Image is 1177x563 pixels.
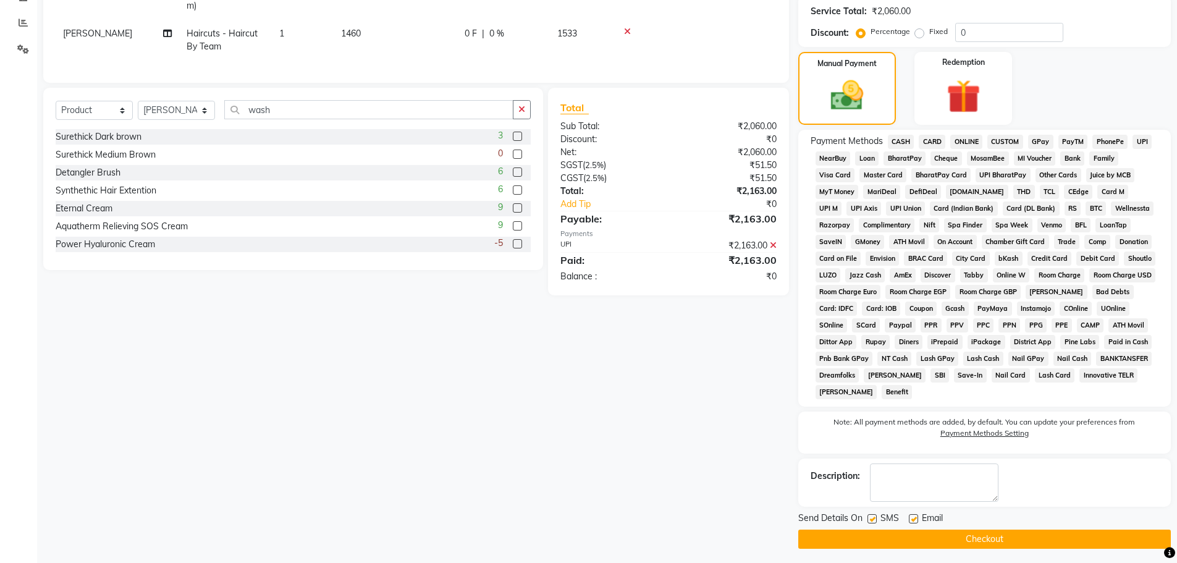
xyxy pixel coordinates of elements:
div: ( ) [551,159,669,172]
label: Percentage [871,26,910,37]
button: Checkout [798,530,1171,549]
span: BharatPay [884,151,926,166]
div: ₹51.50 [669,172,786,185]
span: SGST [560,159,583,171]
div: Eternal Cream [56,202,112,215]
span: Room Charge USD [1089,268,1155,282]
span: [PERSON_NAME] [864,368,926,383]
span: 2.5% [586,173,604,183]
span: On Account [934,235,977,249]
span: THD [1013,185,1035,199]
span: PPR [921,318,942,332]
span: Lash Card [1035,368,1075,383]
span: Room Charge [1034,268,1084,282]
label: Note: All payment methods are added, by default. You can update your preferences from [811,417,1158,444]
span: 9 [498,201,503,214]
span: SMS [880,512,899,527]
span: PayTM [1058,135,1088,149]
span: Visa Card [816,168,855,182]
span: 9 [498,219,503,232]
span: Trade [1054,235,1080,249]
span: [PERSON_NAME] [816,385,877,399]
div: Synthethic Hair Extention [56,184,156,197]
span: UPI Union [886,201,925,216]
span: Other Cards [1036,168,1081,182]
span: Paypal [885,318,916,332]
span: Tabby [960,268,988,282]
span: Card (DL Bank) [1003,201,1060,216]
input: Search or Scan [224,100,513,119]
span: ONLINE [950,135,982,149]
span: Credit Card [1027,252,1072,266]
span: Save-In [954,368,987,383]
div: Surethick Dark brown [56,130,141,143]
span: Instamojo [1017,302,1055,316]
span: PayMaya [974,302,1012,316]
div: ₹2,163.00 [669,211,786,226]
span: Dreamfolks [816,368,859,383]
span: ATH Movil [889,235,929,249]
span: 0 % [489,27,504,40]
span: CASH [888,135,914,149]
span: Comp [1084,235,1110,249]
span: GPay [1028,135,1053,149]
span: Benefit [882,385,912,399]
span: BharatPay Card [911,168,971,182]
span: CGST [560,172,583,184]
div: Surethick Medium Brown [56,148,156,161]
span: Bad Debts [1092,285,1134,299]
span: Spa Week [992,218,1032,232]
span: 0 [498,147,503,160]
a: Add Tip [551,198,688,211]
span: Diners [895,335,922,349]
span: MI Voucher [1014,151,1056,166]
span: 2.5% [585,160,604,170]
div: Service Total: [811,5,867,18]
span: Juice by MCB [1086,168,1135,182]
span: City Card [952,252,990,266]
span: Shoutlo [1124,252,1155,266]
span: Donation [1115,235,1152,249]
span: COnline [1060,302,1092,316]
span: 1533 [557,28,577,39]
span: Loan [855,151,879,166]
span: -5 [494,237,503,250]
span: Innovative TELR [1079,368,1137,383]
img: _gift.svg [936,75,991,117]
span: Coupon [905,302,937,316]
span: AmEx [890,268,916,282]
span: PPV [947,318,968,332]
span: LoanTap [1095,218,1131,232]
span: Debit Card [1076,252,1119,266]
span: Envision [866,252,899,266]
span: Send Details On [798,512,863,527]
label: Fixed [929,26,948,37]
span: Rupay [861,335,890,349]
div: Balance : [551,270,669,283]
span: Card on File [816,252,861,266]
span: Payment Methods [811,135,883,148]
span: UPI M [816,201,842,216]
div: Aquatherm Relieving SOS Cream [56,220,188,233]
span: LUZO [816,268,841,282]
div: Paid: [551,253,669,268]
span: RS [1065,201,1081,216]
span: ATH Movil [1108,318,1148,332]
span: Room Charge GBP [955,285,1021,299]
span: NearBuy [816,151,851,166]
div: UPI [551,239,669,252]
span: MyT Money [816,185,859,199]
span: District App [1010,335,1056,349]
span: PPG [1025,318,1047,332]
div: ₹2,060.00 [669,120,786,133]
span: DefiDeal [905,185,941,199]
span: PPE [1052,318,1072,332]
div: ₹2,163.00 [669,239,786,252]
span: Pine Labs [1060,335,1099,349]
span: BFL [1071,218,1091,232]
div: Detangler Brush [56,166,120,179]
span: 0 F [465,27,477,40]
div: Total: [551,185,669,198]
span: Lash GPay [916,352,958,366]
div: ₹0 [688,198,786,211]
